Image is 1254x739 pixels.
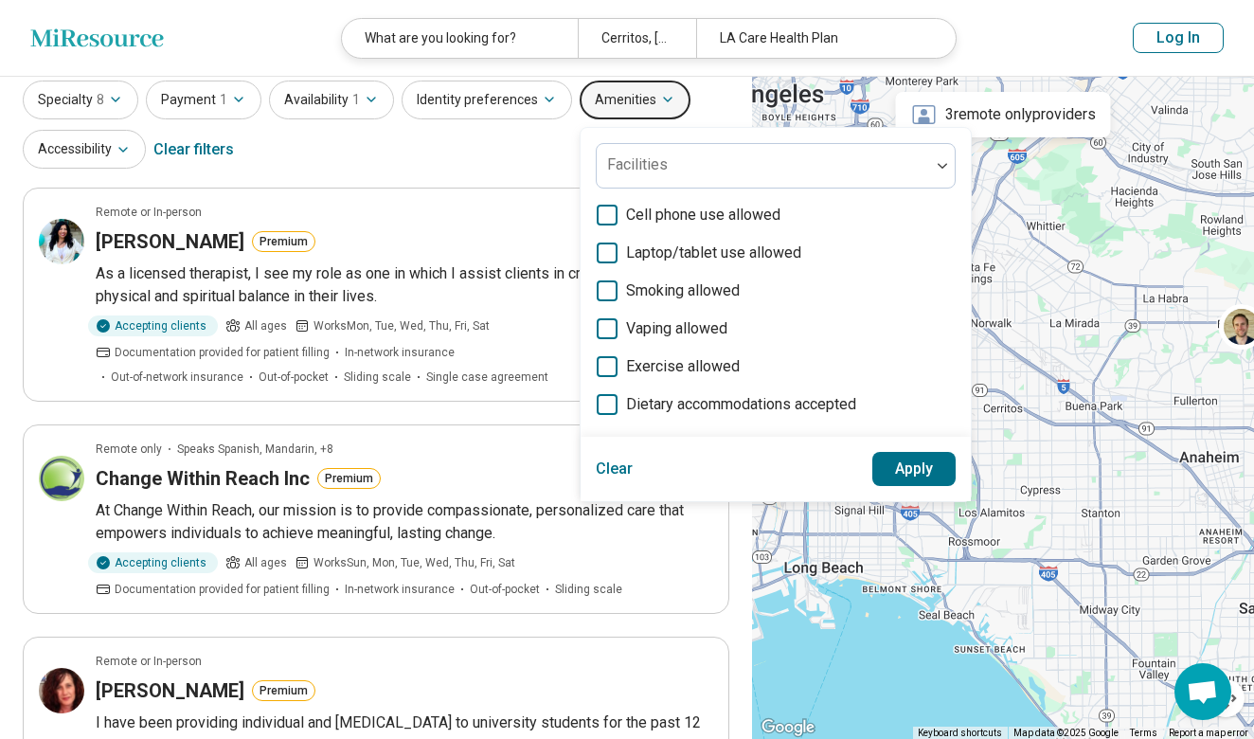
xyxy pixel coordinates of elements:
div: What are you looking for? [342,19,579,58]
span: 1 [352,90,360,110]
span: Single case agreement [426,369,548,386]
span: Map data ©2025 Google [1013,728,1119,738]
a: Report a map error [1169,728,1248,738]
button: Apply [872,452,957,486]
span: Vaping allowed [626,317,727,340]
span: Documentation provided for patient filling [115,581,330,598]
span: Exercise allowed [626,355,740,378]
span: Cell phone use allowed [626,204,780,226]
span: In-network insurance [345,344,455,361]
button: Premium [252,231,315,252]
p: At Change Within Reach, our mission is to provide compassionate, personalized care that empowers ... [96,499,713,545]
div: Accepting clients [88,315,218,336]
h3: [PERSON_NAME] [96,677,244,704]
p: Remote or In-person [96,204,202,221]
span: Speaks Spanish, Mandarin, +8 [177,441,333,458]
button: Payment1 [146,81,261,119]
div: Accepting clients [88,552,218,573]
label: Facilities [607,155,668,173]
button: Premium [317,468,381,489]
span: Laptop/tablet use allowed [626,242,801,264]
div: LA Care Health Plan [696,19,933,58]
div: 3 remote only providers [896,92,1111,137]
p: As a licensed therapist, I see my role as one in which I assist clients in creating an emotional,... [96,262,713,308]
span: Sliding scale [344,369,411,386]
span: Out-of-pocket [470,581,540,598]
button: Identity preferences [402,81,572,119]
button: Premium [252,680,315,701]
h3: Change Within Reach Inc [96,465,310,492]
span: In-network insurance [345,581,455,598]
span: All ages [244,317,287,334]
a: Terms (opens in new tab) [1130,728,1157,738]
span: All ages [244,554,287,571]
h3: [PERSON_NAME] [96,228,244,255]
span: Out-of-network insurance [111,369,243,386]
span: Works Sun, Mon, Tue, Wed, Thu, Fri, Sat [313,554,515,571]
span: Documentation provided for patient filling [115,344,330,361]
button: Amenities [580,81,690,119]
span: Smoking allowed [626,279,740,302]
span: 1 [220,90,227,110]
span: Works Mon, Tue, Wed, Thu, Fri, Sat [313,317,490,334]
button: Specialty8 [23,81,138,119]
div: Open chat [1174,663,1231,720]
span: Sliding scale [555,581,622,598]
span: 8 [97,90,104,110]
button: Accessibility [23,130,146,169]
button: Availability1 [269,81,394,119]
p: Remote or In-person [96,653,202,670]
span: Out-of-pocket [259,369,329,386]
div: Cerritos, [GEOGRAPHIC_DATA] [578,19,696,58]
button: Clear [596,452,634,486]
span: Dietary accommodations accepted [626,393,856,416]
div: Clear filters [153,127,234,172]
p: Remote only [96,441,162,458]
button: Log In [1133,23,1224,53]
